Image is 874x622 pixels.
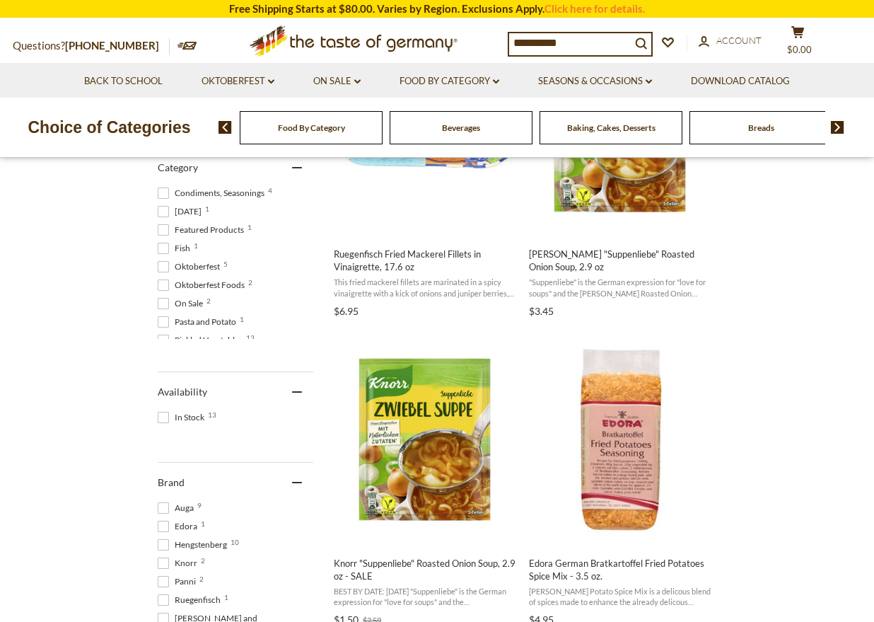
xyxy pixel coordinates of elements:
span: 2 [248,279,252,286]
span: Brand [158,476,185,488]
span: 1 [247,224,252,231]
a: Ruegenfisch Fried Mackerel Fillets in Vinaigrette, 17.6 oz [332,25,519,322]
a: Beverages [442,122,480,133]
span: 1 [224,594,228,601]
span: "Suppenliebe" is the German expression for "love for soups" and the [PERSON_NAME] Roasted Onion (... [529,277,712,299]
span: 2 [199,575,204,582]
span: 10 [231,539,239,546]
a: Food By Category [278,122,345,133]
a: Baking, Cakes, Desserts [567,122,655,133]
p: Questions? [13,37,170,55]
span: $3.45 [529,305,554,317]
span: 1 [201,520,205,527]
img: Edora German Bratkartoffel Fried Potatoes Spice Mix [527,346,714,534]
span: [PERSON_NAME] "Suppenliebe" Roasted Onion Soup, 2.9 oz [529,248,712,273]
span: BEST BY DATE: [DATE] "Suppenliebe" is the German expression for "love for soups" and the [PERSON_... [334,586,517,608]
span: Edora [158,520,202,533]
img: previous arrow [218,121,232,134]
span: 2 [206,297,211,304]
span: 1 [194,242,198,249]
span: 2 [201,557,205,564]
span: 13 [208,411,216,418]
span: 9 [197,502,202,509]
button: $0.00 [776,25,819,61]
a: Food By Category [400,74,499,89]
span: 13 [246,334,255,341]
a: Knorr [527,25,714,322]
span: Pickled Vegetables [158,334,247,347]
span: Ruegenfisch [158,594,225,606]
span: Knorr "Suppenliebe" Roasted Onion Soup, 2.9 oz - SALE [334,557,517,582]
span: 5 [223,260,228,267]
span: Edora German Bratkartoffel Fried Potatoes Spice Mix - 3.5 oz. [529,557,712,582]
span: Availability [158,386,207,398]
span: In Stock [158,411,209,424]
span: Hengstenberg [158,539,231,551]
span: Oktoberfest [158,260,224,273]
span: Panni [158,575,200,588]
span: Ruegenfisch Fried Mackerel Fillets in Vinaigrette, 17.6 oz [334,248,517,273]
span: 1 [240,316,244,323]
a: On Sale [313,74,361,89]
a: Seasons & Occasions [538,74,652,89]
span: Category [158,161,198,173]
span: This fried mackerel fillets are marinated in a spicy vinaigrette with a kick of onions and junipe... [334,277,517,299]
a: Account [699,33,762,49]
a: Breads [748,122,774,133]
a: Oktoberfest [202,74,274,89]
span: Pasta and Potato [158,316,240,328]
span: [DATE] [158,205,206,218]
span: $0.00 [787,44,812,55]
a: Click here for details. [544,2,645,15]
span: On Sale [158,297,207,310]
span: Fish [158,242,194,255]
span: Auga [158,502,198,514]
span: Oktoberfest Foods [158,279,249,292]
span: 1 [205,205,209,212]
span: Featured Products [158,224,248,236]
span: [PERSON_NAME] Potato Spice Mix is a delicous blend of spices made to enhance the already delicous... [529,586,712,608]
a: Back to School [84,74,163,89]
a: [PHONE_NUMBER] [65,39,159,52]
span: 4 [268,187,272,194]
span: Account [716,35,762,46]
span: Condiments, Seasonings [158,187,269,200]
span: Knorr [158,557,202,570]
img: next arrow [831,121,844,134]
span: $6.95 [334,305,359,317]
a: Download Catalog [691,74,790,89]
